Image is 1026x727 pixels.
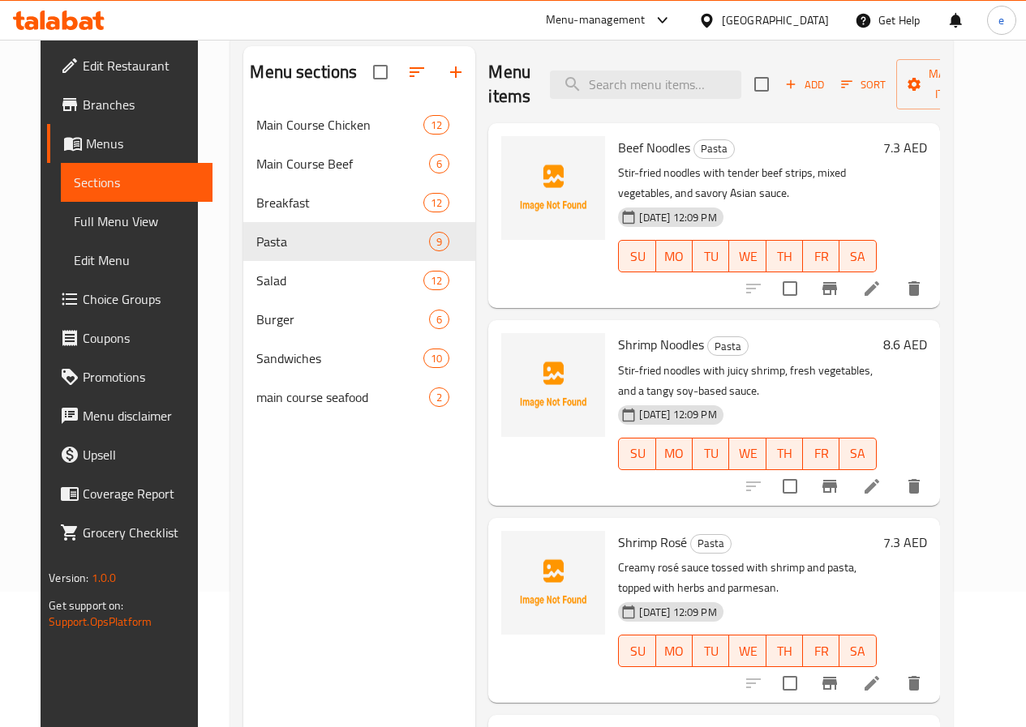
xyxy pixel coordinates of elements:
span: Manage items [909,64,992,105]
h6: 7.3 AED [883,531,927,554]
div: items [429,154,449,173]
h2: Menu items [488,60,530,109]
span: Edit Menu [74,250,199,270]
a: Choice Groups [47,280,212,319]
button: Manage items [896,59,1005,109]
button: delete [895,664,934,703]
a: Menus [47,124,212,163]
span: Menus [86,134,199,153]
span: FR [809,442,833,465]
a: Upsell [47,435,212,474]
div: Burger6 [243,300,475,339]
button: delete [895,467,934,506]
span: Sandwiches [256,349,423,368]
button: Sort [837,72,890,97]
div: items [423,271,449,290]
button: SA [839,240,876,272]
span: WE [736,245,759,268]
button: TU [693,240,729,272]
div: Pasta [707,336,749,356]
button: WE [729,240,766,272]
div: Pasta [693,139,735,159]
div: items [429,387,449,407]
div: Salad12 [243,261,475,300]
span: Sections [74,173,199,192]
span: SA [846,639,869,663]
h6: 8.6 AED [883,333,927,356]
span: SA [846,442,869,465]
button: WE [729,438,766,470]
span: Beef Noodles [618,135,690,160]
span: Salad [256,271,423,290]
div: items [423,115,449,135]
a: Edit menu item [862,674,882,693]
div: Main Course Beef6 [243,144,475,183]
button: delete [895,269,934,308]
div: Menu-management [546,11,646,30]
span: 9 [430,234,449,250]
a: Branches [47,85,212,124]
a: Edit Menu [61,241,212,280]
span: 10 [424,351,449,366]
button: SU [618,635,655,667]
span: TU [699,245,723,268]
div: Pasta [256,232,429,251]
span: [DATE] 12:09 PM [633,605,723,620]
span: Sort [841,75,886,94]
span: Branches [83,95,199,114]
span: TU [699,639,723,663]
a: Coverage Report [47,474,212,513]
a: Grocery Checklist [47,513,212,552]
button: FR [803,635,839,667]
span: Breakfast [256,193,423,212]
span: Shrimp Noodles [618,332,704,357]
div: Breakfast12 [243,183,475,222]
span: Select all sections [363,55,397,89]
div: Main Course Chicken12 [243,105,475,144]
span: Select to update [773,469,807,503]
span: Pasta [694,139,734,158]
button: WE [729,635,766,667]
span: 6 [430,156,449,172]
span: SU [625,639,649,663]
span: WE [736,442,759,465]
button: MO [656,635,693,667]
button: TU [693,438,729,470]
div: [GEOGRAPHIC_DATA] [722,11,829,29]
span: FR [809,245,833,268]
span: SA [846,245,869,268]
p: Creamy rosé sauce tossed with shrimp and pasta, topped with herbs and parmesan. [618,558,876,598]
span: Coverage Report [83,484,199,503]
div: Sandwiches10 [243,339,475,378]
button: MO [656,240,693,272]
button: TH [766,240,803,272]
span: 6 [430,312,449,327]
span: 2 [430,390,449,405]
span: main course seafood [256,387,429,407]
span: 12 [424,273,449,289]
span: Edit Restaurant [83,56,199,75]
span: 1.0.0 [92,567,117,588]
span: e [998,11,1004,29]
div: Burger [256,310,429,329]
div: Pasta [690,534,732,554]
button: Branch-specific-item [810,467,849,506]
span: SU [625,442,649,465]
button: TH [766,438,803,470]
img: Shrimp Rosé [501,531,605,635]
span: Shrimp Rosé [618,530,687,554]
button: SU [618,240,655,272]
span: Full Menu View [74,212,199,231]
a: Edit Restaurant [47,46,212,85]
span: Coupons [83,328,199,348]
span: SU [625,245,649,268]
span: Promotions [83,367,199,387]
a: Sections [61,163,212,202]
span: Main Course Chicken [256,115,423,135]
span: Choice Groups [83,289,199,309]
span: [DATE] 12:09 PM [633,407,723,422]
span: TH [773,245,796,268]
input: search [550,71,741,99]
